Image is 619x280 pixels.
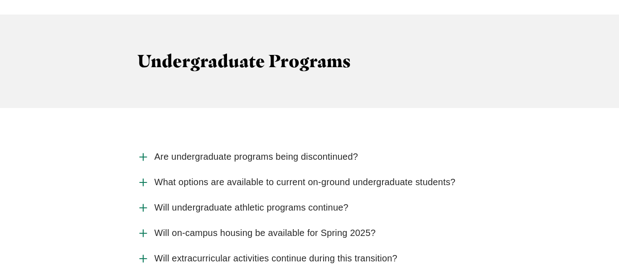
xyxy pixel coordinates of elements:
span: Will undergraduate athletic programs continue? [155,202,348,213]
span: Are undergraduate programs being discontinued? [155,151,358,162]
span: Will extracurricular activities continue during this transition? [155,253,397,264]
span: Will on-campus housing be available for Spring 2025? [155,227,376,239]
h3: Undergraduate Programs [137,51,482,72]
span: What options are available to current on-ground undergraduate students? [155,177,456,188]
